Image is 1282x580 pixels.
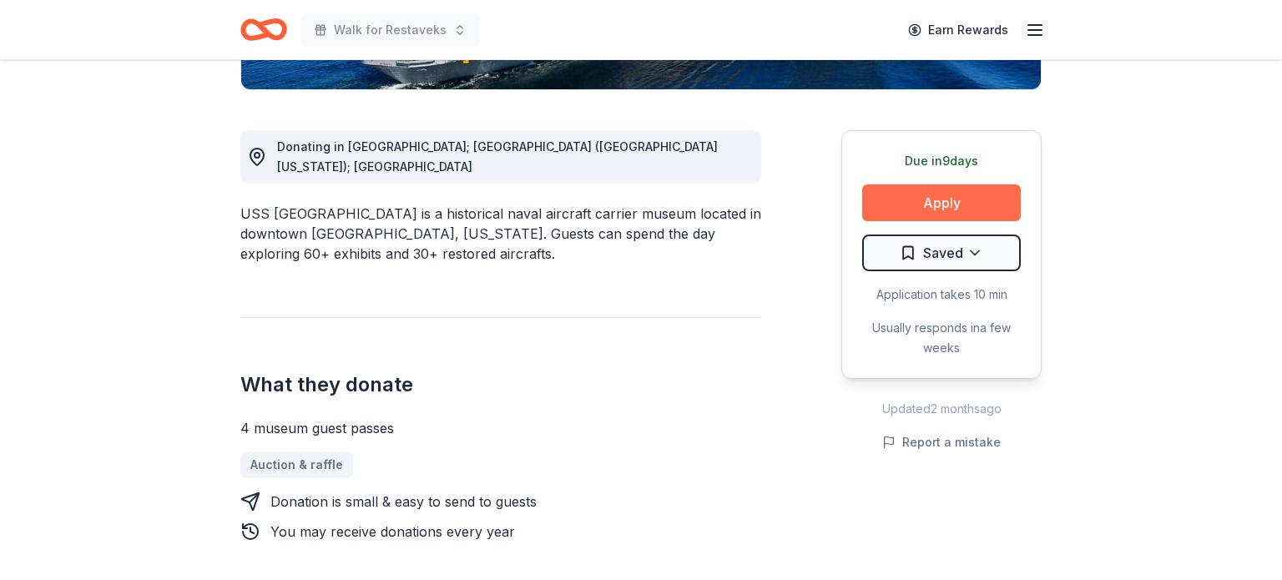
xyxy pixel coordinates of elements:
a: Auction & raffle [240,451,353,478]
button: Walk for Restaveks [300,13,480,47]
div: Usually responds in a few weeks [862,318,1021,358]
div: 4 museum guest passes [240,418,761,438]
h2: What they donate [240,371,761,398]
button: Report a mistake [882,432,1001,452]
span: Saved [923,242,963,264]
div: USS [GEOGRAPHIC_DATA] is a historical naval aircraft carrier museum located in downtown [GEOGRAPH... [240,204,761,264]
span: Walk for Restaveks [334,20,447,40]
div: Application takes 10 min [862,285,1021,305]
div: Due in 9 days [862,151,1021,171]
span: Donating in [GEOGRAPHIC_DATA]; [GEOGRAPHIC_DATA] ([GEOGRAPHIC_DATA][US_STATE]); [GEOGRAPHIC_DATA] [277,139,718,174]
div: Updated 2 months ago [841,399,1042,419]
a: Earn Rewards [898,15,1018,45]
button: Apply [862,184,1021,221]
a: Home [240,10,287,49]
div: Donation is small & easy to send to guests [270,492,537,512]
div: You may receive donations every year [270,522,515,542]
button: Saved [862,235,1021,271]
